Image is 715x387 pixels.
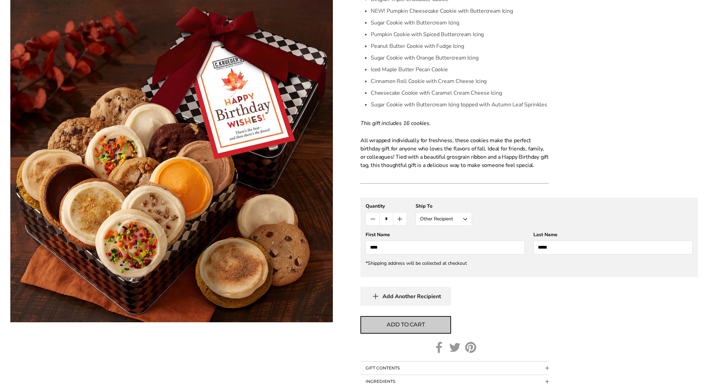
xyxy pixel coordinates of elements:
[371,40,549,52] li: Peanut Butter Cookie with Fudge Icing
[366,212,379,226] button: Count minus
[360,316,451,334] button: Add to cart
[371,17,549,29] li: Sugar Cookie with Buttercream Icing
[465,342,476,353] a: Pinterest
[379,212,393,226] input: Quantity
[533,231,693,238] div: Last Name
[371,64,549,75] li: Iced Maple Butter Pecan Cookie
[360,137,549,169] span: All wrapped individually for freshness, these cookies make the perfect birthday gift for anyone w...
[6,361,71,381] iframe: Sign Up via Text for Offers
[366,241,525,254] input: First Name
[360,119,431,127] span: This gift includes 16 cookies.
[533,241,693,254] input: Last Name
[371,52,549,64] li: Sugar Cookie with Orange Buttercream Icing
[382,293,441,300] span: Add Another Recipient
[360,198,698,277] gfm-form: New recipient
[366,231,525,238] div: First Name
[416,212,472,226] button: Other Recipient
[360,362,549,375] button: Collapsible block button
[387,321,425,329] span: Add to cart
[371,5,549,17] li: NEW! Pumpkin Cheesecake Cookie with Buttercream Icing
[360,287,451,306] button: Add Another Recipient
[371,99,549,111] li: Sugar Cookie with Buttercream Icing topped with Autumn Leaf Sprinkles
[433,342,445,353] a: Facebook
[371,29,549,40] li: Pumpkin Cookie with Spiced Buttercream Icing
[371,87,549,99] li: Cheesecake Cookie with Caramel Cream Cheese Icing
[416,203,472,209] div: Ship To
[366,260,693,266] div: *Shipping address will be collected at checkout
[393,212,407,226] button: Count plus
[371,75,549,87] li: Cinnamon Roll Cookie with Cream Cheese Icing
[449,342,460,353] a: Twitter
[366,203,407,209] div: Quantity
